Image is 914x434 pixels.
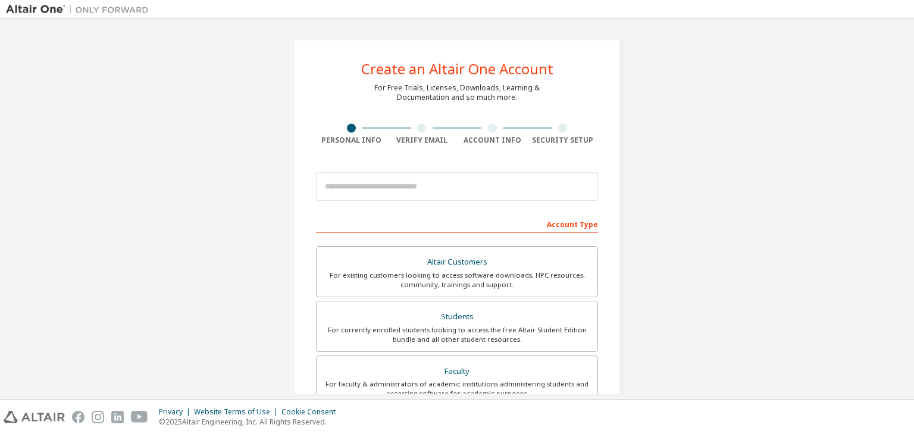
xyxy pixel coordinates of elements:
img: facebook.svg [72,411,84,423]
p: © 2025 Altair Engineering, Inc. All Rights Reserved. [159,417,343,427]
img: altair_logo.svg [4,411,65,423]
div: Privacy [159,407,194,417]
div: For currently enrolled students looking to access the free Altair Student Edition bundle and all ... [324,325,590,344]
div: Personal Info [316,136,387,145]
div: Account Type [316,214,598,233]
div: Create an Altair One Account [361,62,553,76]
div: For faculty & administrators of academic institutions administering students and accessing softwa... [324,379,590,398]
div: For Free Trials, Licenses, Downloads, Learning & Documentation and so much more. [374,83,540,102]
img: linkedin.svg [111,411,124,423]
div: Verify Email [387,136,458,145]
img: youtube.svg [131,411,148,423]
img: instagram.svg [92,411,104,423]
div: Altair Customers [324,254,590,271]
div: Website Terms of Use [194,407,281,417]
div: Security Setup [528,136,599,145]
div: Cookie Consent [281,407,343,417]
div: Account Info [457,136,528,145]
div: For existing customers looking to access software downloads, HPC resources, community, trainings ... [324,271,590,290]
div: Students [324,309,590,325]
img: Altair One [6,4,155,15]
div: Faculty [324,363,590,380]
